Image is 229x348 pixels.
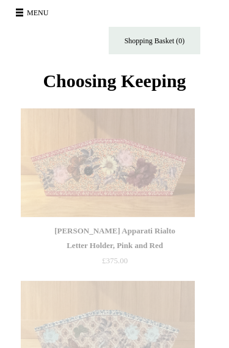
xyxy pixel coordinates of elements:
button: Menu [12,3,56,23]
span: Choosing Keeping [43,71,186,91]
a: Shopping Basket (0) [109,27,200,54]
img: Scanlon Apparati Rialto Letter Holder, Pink and Red [21,108,194,218]
a: Choosing Keeping [43,80,186,89]
a: Scanlon Apparati Rialto Letter Holder, Pink and Red Scanlon Apparati Rialto Letter Holder, Pink a... [45,108,219,218]
div: [PERSON_NAME] Apparati Rialto Letter Holder, Pink and Red [48,224,181,253]
span: £375.00 [102,256,128,265]
a: [PERSON_NAME] Apparati Rialto Letter Holder, Pink and Red £375.00 [45,218,184,268]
